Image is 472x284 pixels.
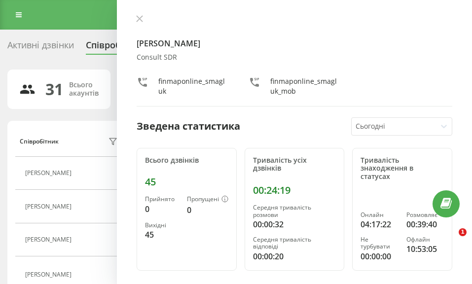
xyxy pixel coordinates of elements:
div: Розмовляє [406,212,444,218]
div: 31 [45,80,63,99]
div: Вихідні [145,222,179,229]
div: 00:24:19 [253,184,336,196]
div: Тривалість знаходження в статусах [361,156,444,181]
div: Пропущені [187,196,228,204]
iframe: Intercom live chat [438,228,462,252]
div: 45 [145,229,179,241]
div: Офлайн [406,236,444,243]
div: 00:00:00 [361,250,398,262]
div: 0 [187,204,228,216]
div: finmaponline_smagluk [158,76,229,96]
div: Всього акаунтів [69,81,99,98]
div: Середня тривалість відповіді [253,236,336,250]
div: Зведена статистика [137,119,240,134]
div: Співробітник [20,138,59,145]
div: 04:17:22 [361,218,398,230]
h4: [PERSON_NAME] [137,37,452,49]
div: 00:39:40 [406,218,444,230]
div: 00:00:32 [253,218,336,230]
div: Середня тривалість розмови [253,204,336,218]
div: 45 [145,176,228,188]
div: Consult SDR [137,53,452,62]
div: Онлайн [361,212,398,218]
div: [PERSON_NAME] [25,203,74,210]
span: 1 [459,228,467,236]
div: [PERSON_NAME] [25,236,74,243]
div: finmaponline_smagluk_mob [270,76,341,96]
div: 10:53:05 [406,243,444,255]
div: Тривалість усіх дзвінків [253,156,336,173]
div: 00:00:20 [253,250,336,262]
div: Співробітники проєкту [86,40,188,55]
div: Активні дзвінки [7,40,74,55]
div: Всього дзвінків [145,156,228,165]
div: [PERSON_NAME] [25,170,74,177]
div: [PERSON_NAME] [25,271,74,278]
div: 0 [145,203,179,215]
div: Не турбувати [361,236,398,250]
div: Прийнято [145,196,179,203]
